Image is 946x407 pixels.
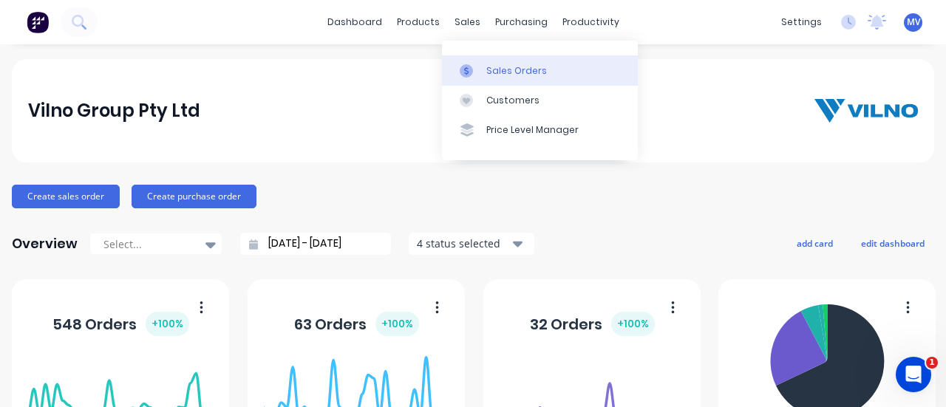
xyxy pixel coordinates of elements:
[787,233,843,253] button: add card
[52,312,189,336] div: 548 Orders
[442,55,638,85] a: Sales Orders
[442,115,638,145] a: Price Level Manager
[409,233,534,255] button: 4 status selected
[896,357,931,392] iframe: Intercom live chat
[555,11,627,33] div: productivity
[907,16,920,29] span: MV
[774,11,829,33] div: settings
[12,229,78,259] div: Overview
[417,236,510,251] div: 4 status selected
[27,11,49,33] img: Factory
[486,64,547,78] div: Sales Orders
[926,357,938,369] span: 1
[294,312,419,336] div: 63 Orders
[320,11,389,33] a: dashboard
[486,123,579,137] div: Price Level Manager
[389,11,447,33] div: products
[611,312,655,336] div: + 100 %
[851,233,934,253] button: edit dashboard
[814,99,918,123] img: Vilno Group Pty Ltd
[447,11,488,33] div: sales
[488,11,555,33] div: purchasing
[146,312,189,336] div: + 100 %
[28,96,200,126] div: Vilno Group Pty Ltd
[132,185,256,208] button: Create purchase order
[375,312,419,336] div: + 100 %
[12,185,120,208] button: Create sales order
[442,86,638,115] a: Customers
[486,94,540,107] div: Customers
[530,312,655,336] div: 32 Orders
